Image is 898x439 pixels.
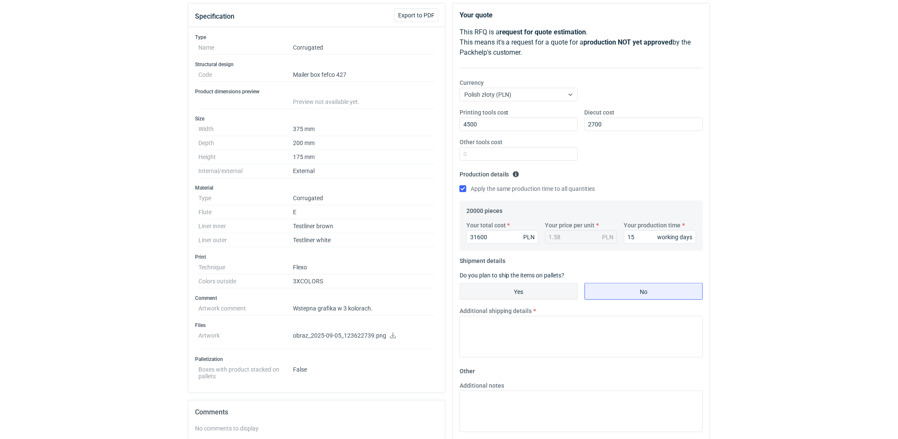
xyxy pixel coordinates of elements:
[585,108,615,117] label: Diecut cost
[460,381,504,390] label: Additional notes
[293,136,435,150] dd: 200 mm
[198,68,293,82] dt: Code
[195,424,438,433] div: No comments to display
[195,34,438,41] h3: Type
[460,307,532,315] label: Additional shipping details
[584,38,673,46] strong: production NOT yet approved
[293,122,435,136] dd: 375 mm
[293,332,435,340] p: obraz_2025-09-05_123622739.png
[198,136,293,150] dt: Depth
[398,12,435,18] span: Export to PDF
[460,283,578,300] label: Yes
[658,233,693,241] div: working days
[466,204,502,214] legend: 20000 pieces
[198,205,293,219] dt: Flute
[293,41,435,55] dd: Corrugated
[460,185,595,193] label: Apply the same production time to all quantities
[545,221,595,229] label: Your price per unit
[499,28,586,36] strong: request for quote estimation
[464,91,512,98] span: Polish złoty (PLN)
[460,254,505,264] legend: Shipment details
[460,147,578,161] input: 0
[195,254,438,260] h3: Print
[198,363,293,380] dt: Boxes with product stacked on pallets
[460,138,502,146] label: Other tools cost
[198,260,293,274] dt: Technique
[293,191,435,205] dd: Corrugated
[460,117,578,131] input: 0
[198,164,293,178] dt: Internal/external
[198,122,293,136] dt: Width
[195,6,234,27] button: Specification
[394,8,438,22] button: Export to PDF
[195,115,438,122] h3: Size
[195,356,438,363] h3: Palletization
[293,98,360,105] span: Preview not available yet.
[460,168,519,178] legend: Production details
[198,219,293,233] dt: Liner inner
[198,329,293,350] dt: Artwork
[198,274,293,288] dt: Colors outside
[293,150,435,164] dd: 175 mm
[293,363,435,380] dd: False
[293,205,435,219] dd: E
[195,185,438,191] h3: Material
[198,302,293,316] dt: Artwork comment
[195,295,438,302] h3: Comment
[466,221,506,229] label: Your total cost
[293,164,435,178] dd: External
[524,233,535,241] div: PLN
[460,108,509,117] label: Printing tools cost
[585,117,703,131] input: 0
[198,233,293,247] dt: Liner outer
[460,11,493,19] strong: Your quote
[195,407,438,417] h2: Comments
[585,283,703,300] label: No
[293,302,435,316] dd: Wstepna grafika w 3 kolorach.
[198,150,293,164] dt: Height
[293,219,435,233] dd: Testliner brown
[460,364,475,375] legend: Other
[198,191,293,205] dt: Type
[602,233,614,241] div: PLN
[195,61,438,68] h3: Structural design
[460,78,484,87] label: Currency
[293,260,435,274] dd: Flexo
[293,68,435,82] dd: Mailer box fefco 427
[293,233,435,247] dd: Testliner white
[293,274,435,288] dd: 3XCOLORS
[195,88,438,95] h3: Product dimensions preview
[460,272,565,279] label: Do you plan to ship the items on pallets?
[195,322,438,329] h3: Files
[198,41,293,55] dt: Name
[624,230,696,244] input: 0
[466,230,538,244] input: 0
[460,27,703,58] p: This RFQ is a . This means it's a request for a quote for a by the Packhelp's customer.
[624,221,681,229] label: Your production time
